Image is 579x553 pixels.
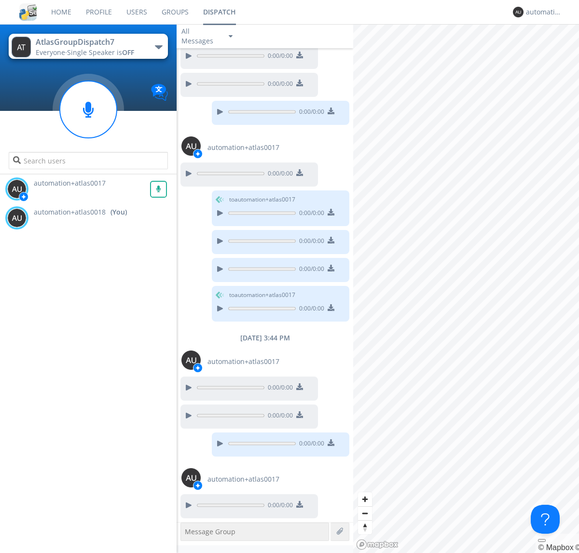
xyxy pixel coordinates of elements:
[538,543,573,552] a: Mapbox
[110,207,127,217] div: (You)
[34,207,106,217] span: automation+atlas0018
[34,178,106,188] span: automation+atlas0017
[296,52,303,58] img: download media button
[296,265,324,275] span: 0:00 / 0:00
[358,507,372,520] span: Zoom out
[296,411,303,418] img: download media button
[358,492,372,506] button: Zoom in
[296,383,303,390] img: download media button
[538,539,546,542] button: Toggle attribution
[264,52,293,62] span: 0:00 / 0:00
[356,539,399,550] a: Mapbox logo
[36,48,144,57] div: Everyone ·
[328,304,334,311] img: download media button
[151,84,168,101] img: Translation enabled
[12,37,31,57] img: 373638.png
[531,505,560,534] iframe: Toggle Customer Support
[358,506,372,520] button: Zoom out
[296,304,324,315] span: 0:00 / 0:00
[358,520,372,534] button: Reset bearing to north
[264,383,293,394] span: 0:00 / 0:00
[296,209,324,219] span: 0:00 / 0:00
[296,108,324,118] span: 0:00 / 0:00
[264,80,293,90] span: 0:00 / 0:00
[177,333,353,343] div: [DATE] 3:44 PM
[328,108,334,114] img: download media button
[328,265,334,271] img: download media button
[264,169,293,180] span: 0:00 / 0:00
[264,501,293,512] span: 0:00 / 0:00
[328,237,334,243] img: download media button
[207,143,279,152] span: automation+atlas0017
[229,195,295,204] span: to automation+atlas0017
[181,27,220,46] div: All Messages
[296,237,324,247] span: 0:00 / 0:00
[526,7,562,17] div: automation+atlas0018
[9,152,167,169] input: Search users
[296,80,303,86] img: download media button
[328,209,334,216] img: download media button
[122,48,134,57] span: OFF
[264,411,293,422] span: 0:00 / 0:00
[229,35,233,38] img: caret-down-sm.svg
[296,439,324,450] span: 0:00 / 0:00
[181,468,201,487] img: 373638.png
[67,48,134,57] span: Single Speaker is
[9,34,167,59] button: AtlasGroupDispatch7Everyone·Single Speaker isOFF
[36,37,144,48] div: AtlasGroupDispatch7
[7,208,27,228] img: 373638.png
[229,291,295,299] span: to automation+atlas0017
[19,3,37,21] img: cddb5a64eb264b2086981ab96f4c1ba7
[7,179,27,199] img: 373638.png
[181,351,201,370] img: 373638.png
[296,169,303,176] img: download media button
[207,357,279,366] span: automation+atlas0017
[328,439,334,446] img: download media button
[296,501,303,508] img: download media button
[181,136,201,156] img: 373638.png
[358,521,372,534] span: Reset bearing to north
[513,7,524,17] img: 373638.png
[207,474,279,484] span: automation+atlas0017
